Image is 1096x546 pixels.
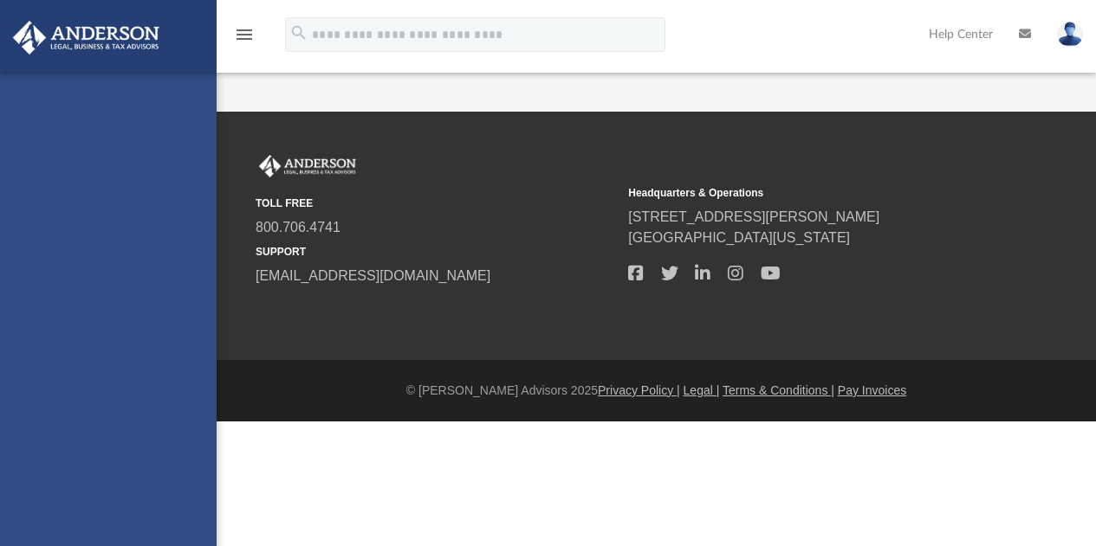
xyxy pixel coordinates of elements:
a: Legal | [684,383,720,397]
a: [STREET_ADDRESS][PERSON_NAME] [628,209,879,224]
i: menu [234,24,255,45]
a: [GEOGRAPHIC_DATA][US_STATE] [628,230,850,245]
img: Anderson Advisors Platinum Portal [256,155,360,177]
img: Anderson Advisors Platinum Portal [8,21,165,55]
i: search [289,23,308,42]
small: SUPPORT [256,244,616,260]
div: © [PERSON_NAME] Advisors 2025 [217,382,1096,400]
a: Privacy Policy | [598,383,680,397]
small: TOLL FREE [256,196,616,211]
img: User Pic [1057,22,1083,47]
small: Headquarters & Operations [628,185,989,201]
a: Pay Invoices [838,383,906,397]
a: menu [234,33,255,45]
a: 800.706.4741 [256,220,340,234]
a: [EMAIL_ADDRESS][DOMAIN_NAME] [256,268,490,283]
a: Terms & Conditions | [723,383,834,397]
